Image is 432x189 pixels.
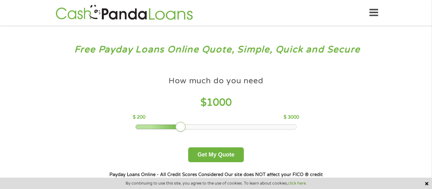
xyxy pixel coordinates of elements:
a: click here. [288,181,307,186]
button: Get My Quote [188,147,244,162]
strong: Our site does NOT affect your FICO ® credit score* [142,172,323,185]
h4: How much do you need [169,76,263,86]
p: $ 200 [133,114,145,121]
span: 1000 [207,97,232,109]
p: $ 3000 [284,114,299,121]
h4: $ [133,96,299,109]
h3: Free Payday Loans Online Quote, Simple, Quick and Secure [18,44,414,56]
img: GetLoanNow Logo [54,4,195,22]
strong: Payday Loans Online - All Credit Scores Considered [109,172,223,177]
span: By continuing to use this site, you agree to the use of cookies. To learn about cookies, [126,181,307,186]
